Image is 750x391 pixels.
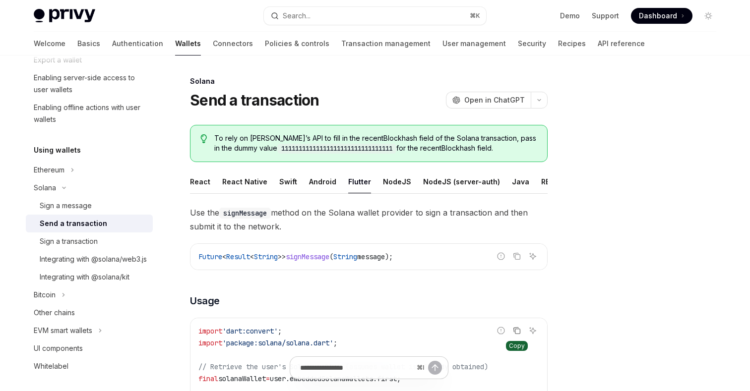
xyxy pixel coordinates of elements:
a: UI components [26,339,153,357]
button: Send message [428,361,442,375]
div: Enabling offline actions with user wallets [34,102,147,125]
a: Security [518,32,546,56]
a: Recipes [558,32,586,56]
span: ; [278,327,282,335]
span: ; [333,338,337,347]
a: Policies & controls [265,32,329,56]
div: Integrating with @solana/web3.js [40,253,147,265]
div: NodeJS (server-auth) [423,170,500,193]
button: Toggle Ethereum section [26,161,153,179]
div: UI components [34,342,83,354]
div: Other chains [34,307,75,319]
a: Welcome [34,32,65,56]
div: NodeJS [383,170,411,193]
button: Copy the contents from the code block [510,324,523,337]
div: Ethereum [34,164,64,176]
div: Sign a message [40,200,92,212]
div: Whitelabel [34,360,68,372]
button: Ask AI [526,324,539,337]
div: Java [512,170,529,193]
span: Open in ChatGPT [464,95,525,105]
div: Integrating with @solana/kit [40,271,129,283]
a: Authentication [112,32,163,56]
span: import [198,338,222,347]
button: Toggle Bitcoin section [26,286,153,304]
a: Integrating with @solana/web3.js [26,250,153,268]
span: String [333,252,357,261]
span: Result [226,252,250,261]
div: Solana [34,182,56,194]
a: User management [442,32,506,56]
span: To rely on [PERSON_NAME]’s API to fill in the recentBlockhash field of the Solana transaction, pa... [214,133,537,154]
a: Enabling offline actions with user wallets [26,99,153,128]
span: ( [329,252,333,261]
a: Whitelabel [26,357,153,375]
div: Enabling server-side access to user wallets [34,72,147,96]
span: 'package:solana/solana.dart' [222,338,333,347]
button: Open in ChatGPT [446,92,531,109]
span: < [222,252,226,261]
code: signMessage [219,208,271,219]
div: Bitcoin [34,289,56,301]
span: Dashboard [639,11,677,21]
a: Basics [77,32,100,56]
div: React Native [222,170,267,193]
div: Solana [190,76,548,86]
span: Future [198,252,222,261]
div: Swift [279,170,297,193]
span: import [198,327,222,335]
div: Search... [283,10,311,22]
div: Flutter [348,170,371,193]
div: Copy [506,341,528,351]
span: < [250,252,254,261]
button: Open search [264,7,486,25]
a: Send a transaction [26,215,153,232]
div: Android [309,170,336,193]
a: Connectors [213,32,253,56]
h1: Send a transaction [190,91,319,109]
span: Use the method on the Solana wallet provider to sign a transaction and then submit it to the netw... [190,206,548,233]
a: Dashboard [631,8,692,24]
span: message); [357,252,393,261]
a: Sign a message [26,197,153,215]
button: Toggle dark mode [700,8,716,24]
a: Integrating with @solana/kit [26,268,153,286]
div: EVM smart wallets [34,325,92,336]
button: Copy the contents from the code block [510,250,523,263]
span: >> [278,252,286,261]
a: Sign a transaction [26,232,153,250]
span: ⌘ K [470,12,480,20]
span: 'dart:convert' [222,327,278,335]
div: Send a transaction [40,218,107,229]
div: REST API [541,170,572,193]
div: Sign a transaction [40,235,98,247]
a: Other chains [26,304,153,322]
button: Toggle EVM smart wallets section [26,322,153,339]
button: Ask AI [526,250,539,263]
button: Report incorrect code [495,250,507,263]
a: Transaction management [341,32,431,56]
div: React [190,170,210,193]
img: light logo [34,9,95,23]
a: API reference [598,32,645,56]
svg: Tip [200,134,207,143]
button: Report incorrect code [495,324,507,337]
a: Enabling server-side access to user wallets [26,69,153,99]
code: 11111111111111111111111111111111 [277,144,396,154]
span: String [254,252,278,261]
button: Toggle Solana section [26,179,153,197]
a: Support [592,11,619,21]
a: Wallets [175,32,201,56]
input: Ask a question... [300,357,413,379]
a: Demo [560,11,580,21]
h5: Using wallets [34,144,81,156]
span: Usage [190,294,220,308]
span: signMessage [286,252,329,261]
